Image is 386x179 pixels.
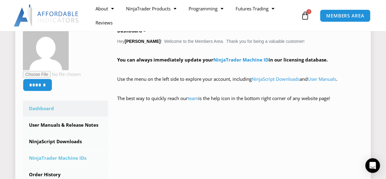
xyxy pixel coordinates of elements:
a: Futures Trading [229,2,280,16]
span: MEMBERS AREA [326,13,364,18]
p: Use the menu on the left side to explore your account, including and . [117,75,363,92]
a: User Manuals [308,76,336,82]
a: NinjaTrader Machine IDs [23,150,108,166]
a: Dashboard [23,101,108,117]
p: The best way to quickly reach our is the help icon in the bottom right corner of any website page! [117,94,363,111]
a: NinjaScript Downloads [23,134,108,150]
a: NinjaTrader Machine ID [213,57,269,63]
div: Hey ! Welcome to the Members Area. Thank you for being a valuable customer! [117,27,363,111]
img: 2008be395ea0521b86f1f156b4e12efc33dc220f2dac0610f65c790bac2f017b [23,24,69,70]
b: Dashboard – [117,28,146,34]
nav: Menu [89,2,299,30]
a: Reviews [89,16,119,30]
strong: [PERSON_NAME] [125,39,161,44]
div: Open Intercom Messenger [365,158,380,173]
a: 1 [291,7,318,24]
a: NinjaTrader Products [120,2,182,16]
a: About [89,2,120,16]
strong: You can always immediately update your in our licensing database. [117,57,328,63]
img: LogoAI | Affordable Indicators – NinjaTrader [14,5,79,27]
a: NinjaScript Downloads [252,76,300,82]
a: Programming [182,2,229,16]
a: MEMBERS AREA [320,9,371,22]
a: team [188,95,198,101]
a: User Manuals & Release Notes [23,117,108,133]
span: 1 [306,9,311,14]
